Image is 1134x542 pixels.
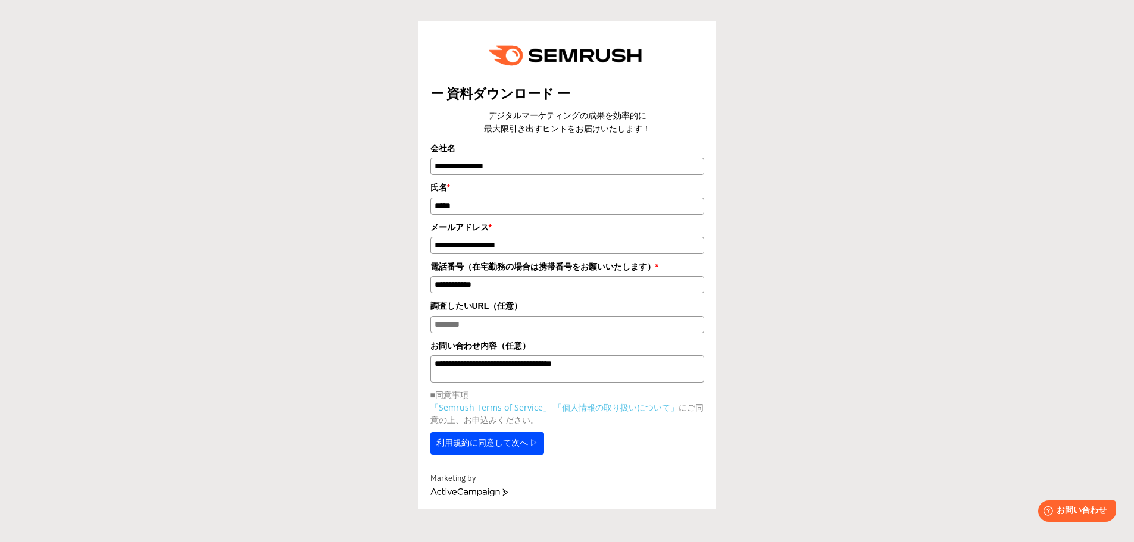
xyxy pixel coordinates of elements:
[430,142,704,155] label: 会社名
[430,260,704,273] label: 電話番号（在宅勤務の場合は携帯番号をお願いいたします）
[430,339,704,352] label: お問い合わせ内容（任意）
[1028,496,1121,529] iframe: Help widget launcher
[430,299,704,312] label: 調査したいURL（任意）
[554,402,679,413] a: 「個人情報の取り扱いについて」
[430,401,704,426] p: にご同意の上、お申込みください。
[430,109,704,136] center: デジタルマーケティングの成果を効率的に 最大限引き出すヒントをお届けいたします！
[430,472,704,485] div: Marketing by
[430,181,704,194] label: 氏名
[430,221,704,234] label: メールアドレス
[480,33,654,79] img: e6a379fe-ca9f-484e-8561-e79cf3a04b3f.png
[430,389,704,401] p: ■同意事項
[430,432,545,455] button: 利用規約に同意して次へ ▷
[430,84,704,103] title: ー 資料ダウンロード ー
[430,402,551,413] a: 「Semrush Terms of Service」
